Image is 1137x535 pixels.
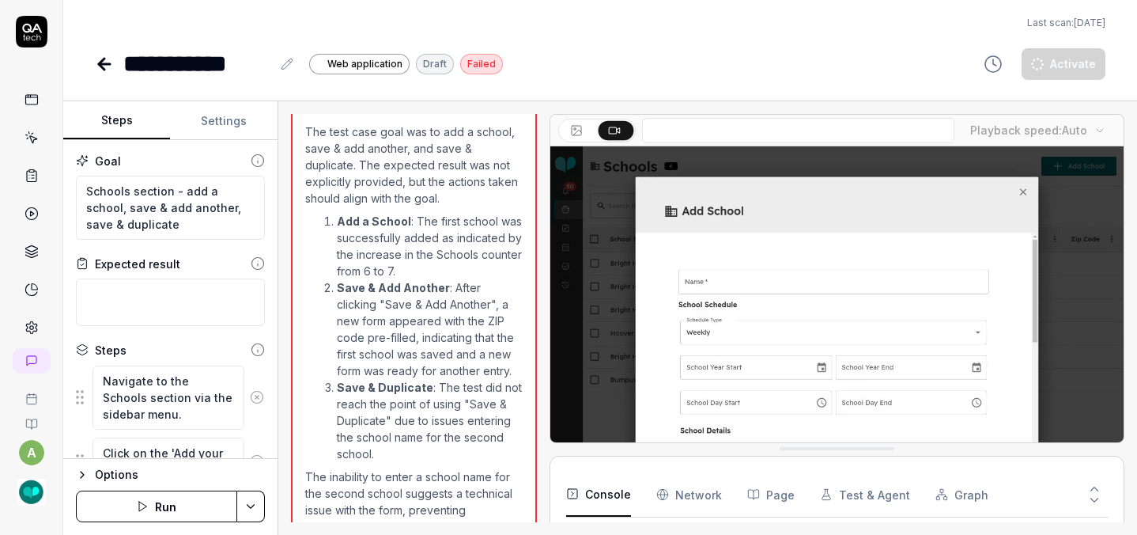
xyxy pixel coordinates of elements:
[337,381,433,394] strong: Save & Duplicate
[1074,17,1105,28] time: [DATE]
[820,472,910,517] button: Test & Agent
[76,437,265,486] div: Suggestions
[566,472,631,517] button: Console
[6,465,56,510] button: SLP Toolkit Logo
[305,123,523,207] p: The test case goal was to add a school, save & add another, and save & duplicate. The expected re...
[1027,16,1105,30] button: Last scan:[DATE]
[6,380,56,405] a: Book a call with us
[13,348,51,374] a: New conversation
[76,491,237,522] button: Run
[63,102,170,140] button: Steps
[76,365,265,431] div: Suggestions
[95,256,180,272] div: Expected result
[1022,48,1105,80] button: Activate
[244,381,270,413] button: Remove step
[656,472,722,517] button: Network
[337,279,523,379] li: : After clicking "Save & Add Another", a new form appeared with the ZIP code pre-filled, indicati...
[95,342,127,359] div: Steps
[95,465,265,484] div: Options
[95,153,121,169] div: Goal
[170,102,277,140] button: Settings
[19,440,44,465] button: a
[974,48,1012,80] button: View version history
[747,472,795,517] button: Page
[327,57,402,71] span: Web application
[17,478,46,507] img: SLP Toolkit Logo
[337,379,523,462] li: : The test did not reach the point of using "Save & Duplicate" due to issues entering the school ...
[935,472,988,517] button: Graph
[337,214,411,228] strong: Add a School
[416,54,454,74] div: Draft
[76,465,265,484] button: Options
[309,53,410,74] a: Web application
[1027,16,1105,30] span: Last scan:
[337,213,523,279] li: : The first school was successfully added as indicated by the increase in the Schools counter fro...
[6,405,56,431] a: Documentation
[460,54,503,74] div: Failed
[244,446,270,477] button: Remove step
[337,281,450,294] strong: Save & Add Another
[970,122,1087,138] div: Playback speed:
